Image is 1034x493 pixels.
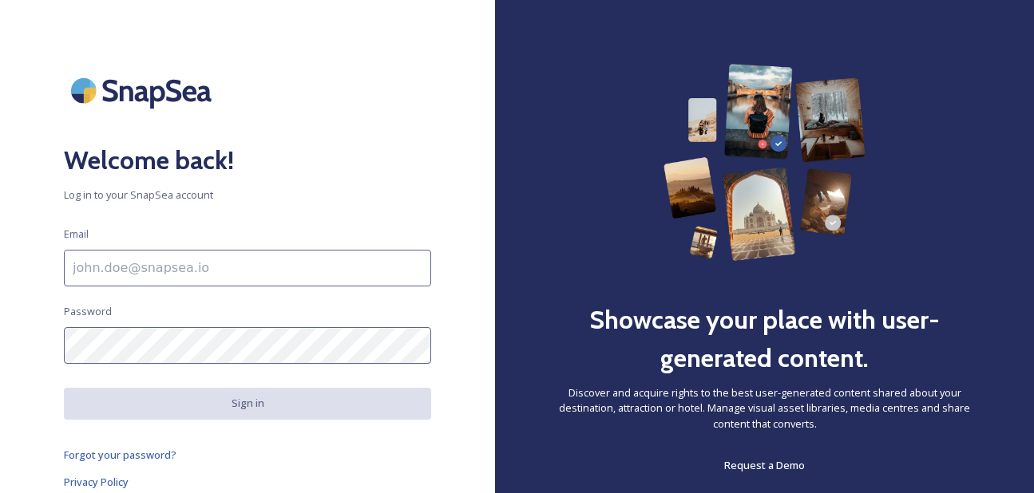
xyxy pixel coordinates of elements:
span: Email [64,227,89,242]
h2: Welcome back! [64,141,431,179]
span: Password [64,304,112,319]
span: Forgot your password? [64,448,176,462]
span: Log in to your SnapSea account [64,187,431,203]
span: Request a Demo [724,458,805,472]
a: Request a Demo [724,456,805,475]
a: Privacy Policy [64,472,431,491]
input: john.doe@snapsea.io [64,250,431,286]
img: 63b42ca75bacad526042e722_Group%20154-p-800.png [664,64,865,261]
button: Sign in [64,388,431,419]
span: Privacy Policy [64,475,129,489]
a: Forgot your password? [64,445,431,464]
span: Discover and acquire rights to the best user-generated content shared about your destination, att... [559,385,970,432]
h2: Showcase your place with user-generated content. [559,301,970,377]
img: SnapSea Logo [64,64,224,117]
